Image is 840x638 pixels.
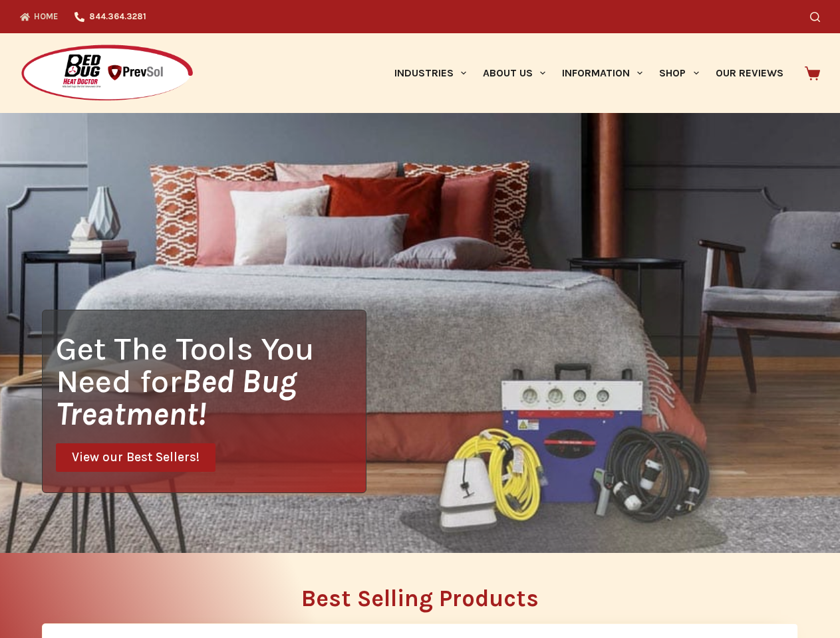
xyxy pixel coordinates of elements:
i: Bed Bug Treatment! [56,362,297,433]
span: View our Best Sellers! [72,451,200,464]
a: Our Reviews [707,33,791,113]
a: Industries [386,33,474,113]
h1: Get The Tools You Need for [56,332,366,430]
a: Shop [651,33,707,113]
nav: Primary [386,33,791,113]
a: View our Best Sellers! [56,443,215,472]
img: Prevsol/Bed Bug Heat Doctor [20,44,194,103]
a: Information [554,33,651,113]
a: About Us [474,33,553,113]
h2: Best Selling Products [42,587,798,610]
button: Search [810,12,820,22]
